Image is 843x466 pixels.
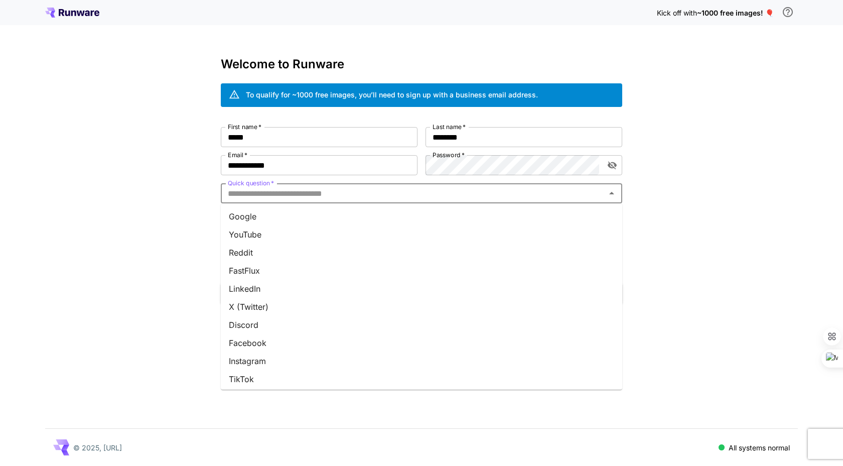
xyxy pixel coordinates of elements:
label: Quick question [228,179,274,187]
label: Email [228,151,247,159]
li: Google [221,207,622,225]
span: Kick off with [657,9,697,17]
button: In order to qualify for free credit, you need to sign up with a business email address and click ... [778,2,798,22]
div: To qualify for ~1000 free images, you’ll need to sign up with a business email address. [246,89,538,100]
span: ~1000 free images! 🎈 [697,9,774,17]
li: Discord [221,316,622,334]
li: YouTube [221,225,622,244]
li: Telegram [221,388,622,406]
h3: Welcome to Runware [221,57,622,71]
button: Close [605,186,619,200]
li: Reddit [221,244,622,262]
button: toggle password visibility [603,156,621,174]
label: First name [228,123,261,131]
li: FastFlux [221,262,622,280]
label: Last name [433,123,466,131]
li: LinkedIn [221,280,622,298]
p: All systems normal [729,442,790,453]
li: TikTok [221,370,622,388]
li: Facebook [221,334,622,352]
li: Instagram [221,352,622,370]
li: X (Twitter) [221,298,622,316]
p: © 2025, [URL] [73,442,122,453]
label: Password [433,151,465,159]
